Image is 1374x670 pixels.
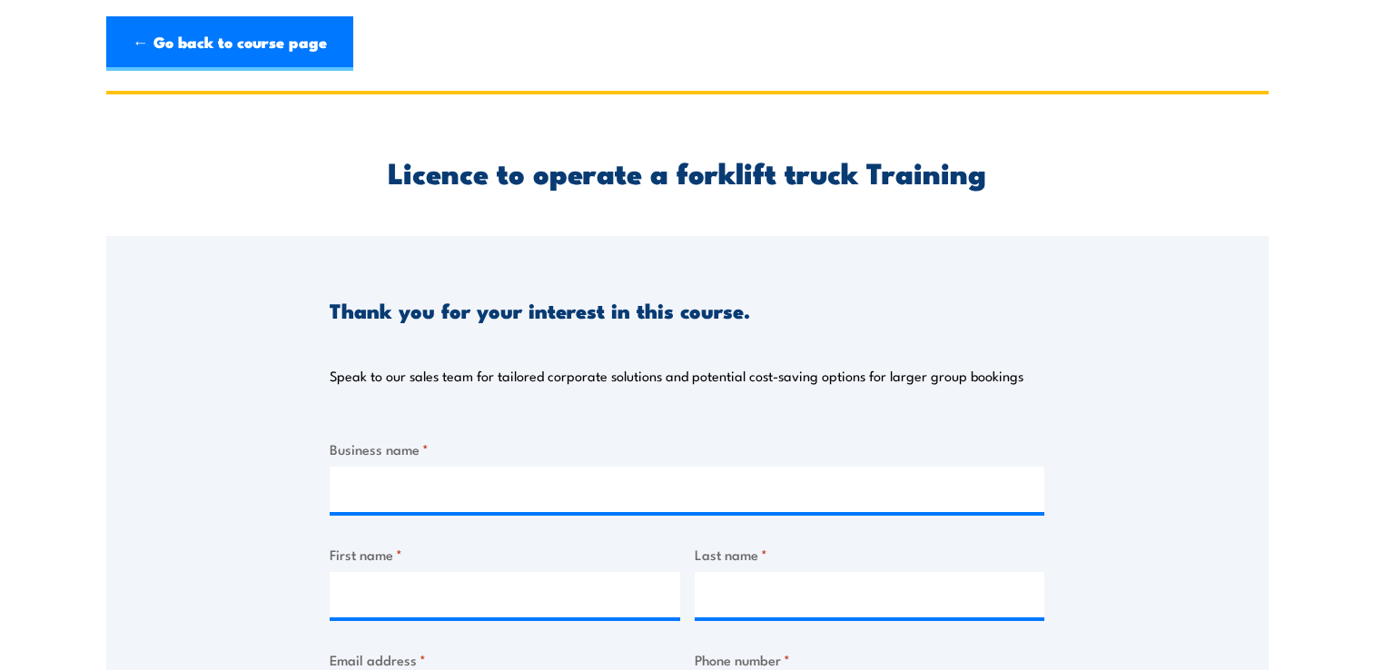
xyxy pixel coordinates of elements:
[330,300,750,320] h3: Thank you for your interest in this course.
[330,159,1044,184] h2: Licence to operate a forklift truck Training
[695,544,1045,565] label: Last name
[330,649,680,670] label: Email address
[106,16,353,71] a: ← Go back to course page
[330,438,1044,459] label: Business name
[330,544,680,565] label: First name
[695,649,1045,670] label: Phone number
[330,367,1023,385] p: Speak to our sales team for tailored corporate solutions and potential cost-saving options for la...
